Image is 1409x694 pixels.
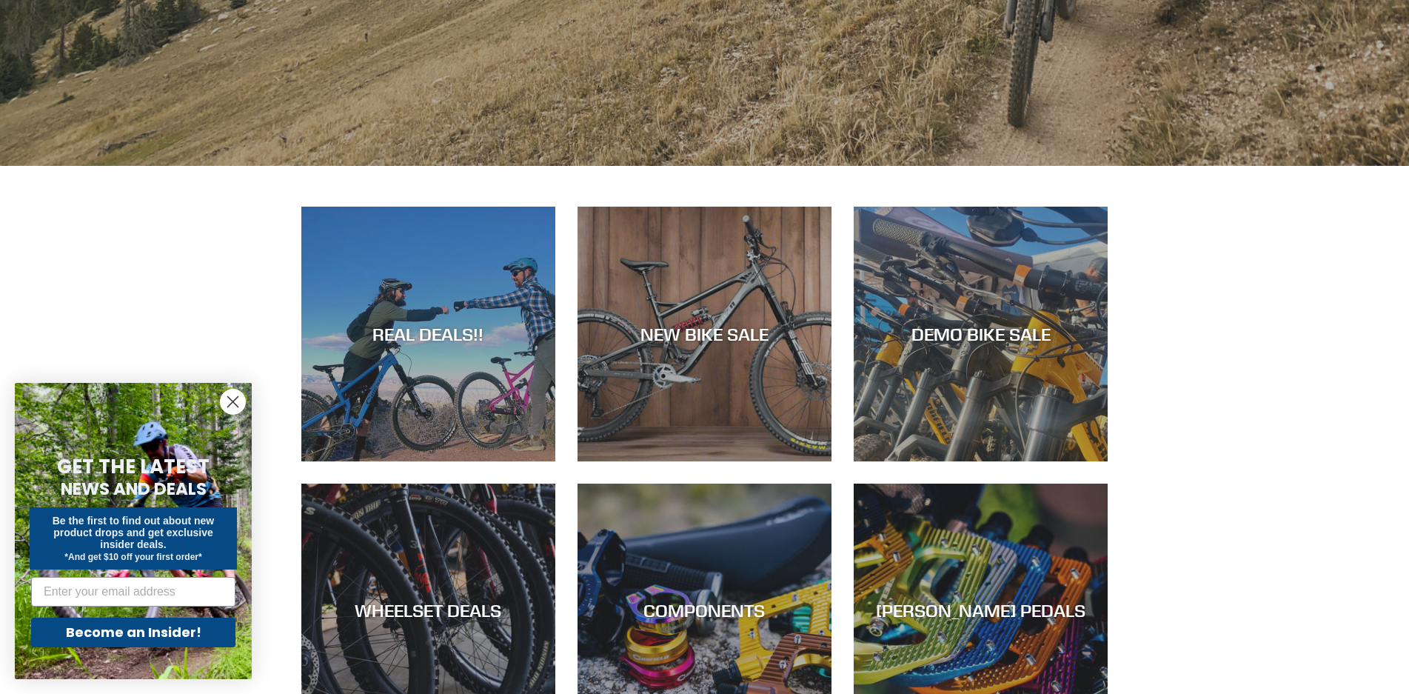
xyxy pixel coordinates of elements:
div: COMPONENTS [578,600,831,621]
div: DEMO BIKE SALE [854,324,1108,345]
a: NEW BIKE SALE [578,207,831,461]
span: GET THE LATEST [57,453,210,480]
div: WHEELSET DEALS [301,600,555,621]
span: NEWS AND DEALS [61,477,207,501]
span: Be the first to find out about new product drops and get exclusive insider deals. [53,515,215,550]
div: REAL DEALS!! [301,324,555,345]
input: Enter your email address [31,577,235,607]
a: REAL DEALS!! [301,207,555,461]
div: NEW BIKE SALE [578,324,831,345]
span: *And get $10 off your first order* [64,552,201,562]
button: Close dialog [220,389,246,415]
a: DEMO BIKE SALE [854,207,1108,461]
button: Become an Insider! [31,618,235,647]
div: [PERSON_NAME] PEDALS [854,600,1108,621]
